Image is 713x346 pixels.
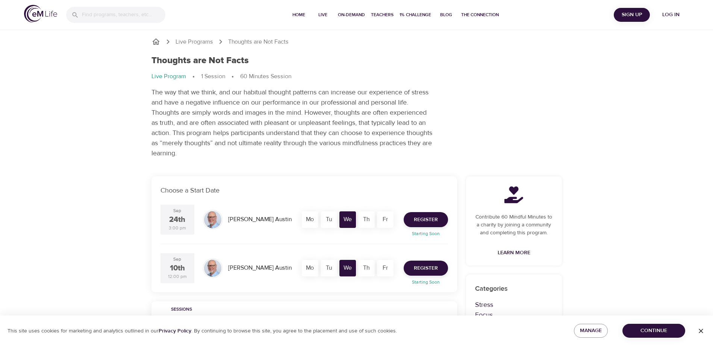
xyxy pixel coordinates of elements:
div: Fr [377,211,394,228]
span: Continue [628,326,679,335]
span: 1% Challenge [400,11,431,19]
div: Sep [173,256,181,263]
div: We [339,260,356,276]
a: Privacy Policy [159,328,191,334]
p: Choose a Start Date [160,185,448,196]
span: Register [414,215,438,225]
p: Starting Soon [399,279,453,285]
button: Log in [653,8,689,22]
div: [PERSON_NAME] Austin [225,212,295,227]
div: Mo [302,211,318,228]
p: Contribute 60 Mindful Minutes to a charity by joining a community and completing this program. [475,213,553,237]
div: Sep [173,208,181,214]
button: Sign Up [614,8,650,22]
div: Mo [302,260,318,276]
span: Learn More [498,248,530,258]
div: Fr [377,260,394,276]
span: The Connection [461,11,499,19]
button: Continue [622,324,685,338]
div: 3:00 pm [169,225,186,231]
span: Register [414,264,438,273]
p: 1 Session [201,72,225,81]
p: Thoughts are Not Facts [228,38,289,46]
div: Tu [321,260,337,276]
span: Home [290,11,308,19]
div: 12:00 pm [168,273,187,280]
span: Manage [580,326,602,335]
span: On-Demand [338,11,365,19]
p: 60 Minutes Session [240,72,291,81]
span: Blog [437,11,455,19]
button: Register [404,212,448,227]
input: Find programs, teachers, etc... [82,7,165,23]
span: Live [314,11,332,19]
p: Stress [475,300,553,310]
p: Live Program [151,72,186,81]
div: Tu [321,211,337,228]
button: Register [404,261,448,276]
img: logo [24,5,57,23]
div: [PERSON_NAME] Austin [225,261,295,275]
p: The way that we think, and our habitual thought patterns can increase our experience of stress an... [151,87,433,158]
div: Th [358,211,375,228]
div: 10th [170,263,185,274]
div: 24th [169,214,185,225]
nav: breadcrumb [151,72,562,81]
a: Learn More [495,246,533,260]
span: Sign Up [617,10,647,20]
p: Starting Soon [399,230,453,237]
button: Manage [574,324,608,338]
span: Log in [656,10,686,20]
div: We [339,211,356,228]
span: Teachers [371,11,394,19]
a: Live Programs [176,38,213,46]
p: Focus [475,310,553,320]
div: Th [358,260,375,276]
span: Sessions [156,306,207,314]
p: Categories [475,284,553,294]
nav: breadcrumb [151,37,562,46]
h1: Thoughts are Not Facts [151,55,249,66]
